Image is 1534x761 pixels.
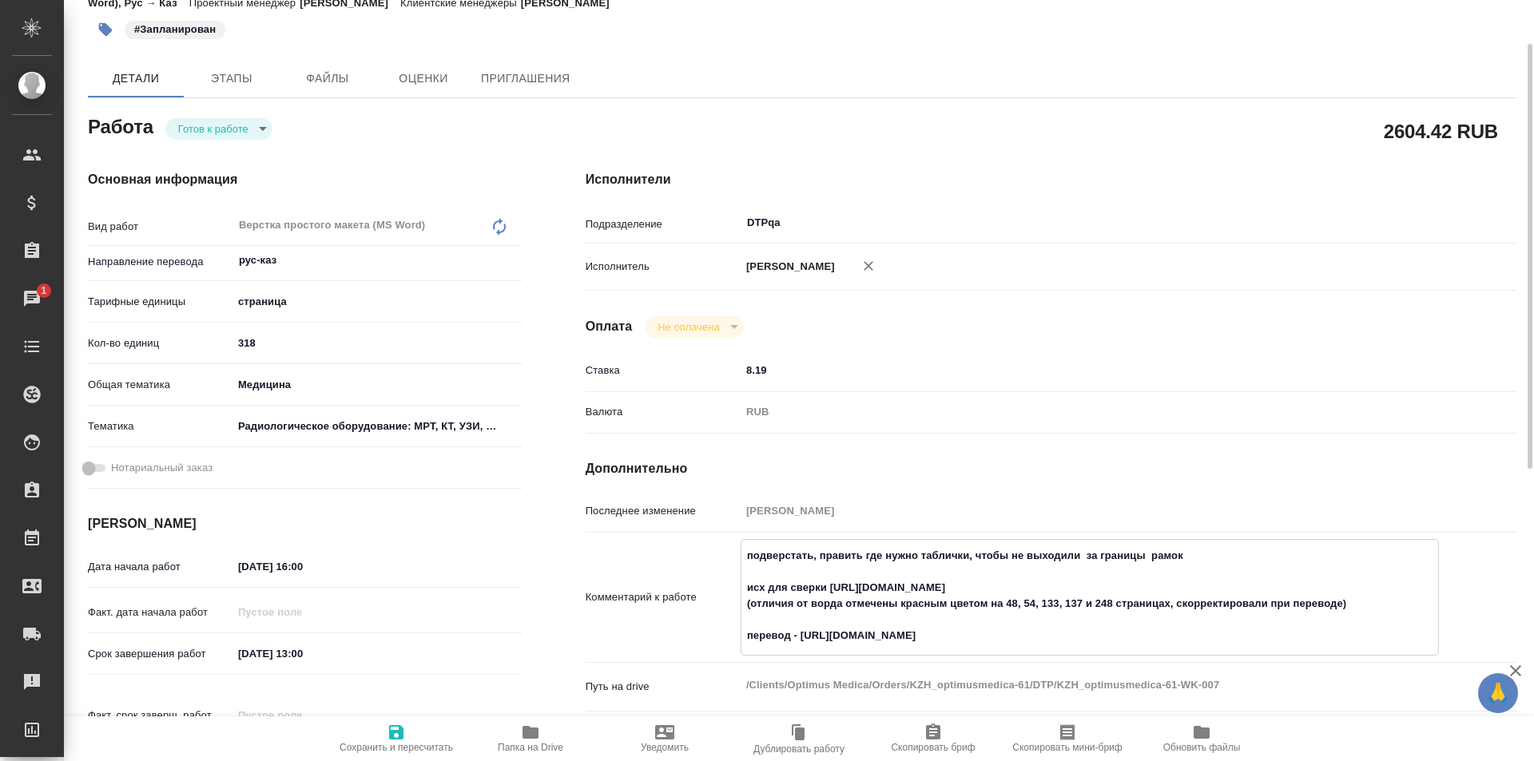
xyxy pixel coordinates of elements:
span: Этапы [193,69,270,89]
textarea: подверстать, править где нужно таблички, чтобы не выходили за границы рамок исх для сверки [URL][... [741,542,1438,649]
input: Пустое поле [741,499,1439,522]
button: Open [1430,221,1433,224]
button: Дублировать работу [732,716,866,761]
div: Радиологическое оборудование: МРТ, КТ, УЗИ, рентгенография [232,413,522,440]
h4: Оплата [586,317,633,336]
h2: Работа [88,111,153,140]
button: Open [513,259,516,262]
button: Сохранить и пересчитать [329,716,463,761]
p: Ставка [586,363,741,379]
span: 🙏 [1484,676,1512,710]
div: Готов к работе [645,316,743,338]
h4: Основная информация [88,170,522,189]
div: Готов к работе [165,118,272,140]
button: Готов к работе [173,122,253,136]
input: ✎ Введи что-нибудь [741,359,1439,382]
div: RUB [741,398,1439,426]
span: Сохранить и пересчитать [340,742,453,753]
h4: Исполнители [586,170,1516,189]
span: Файлы [289,69,366,89]
span: Папка на Drive [498,742,563,753]
p: Последнее изменение [586,503,741,519]
p: [PERSON_NAME] [741,259,835,275]
button: Уведомить [598,716,732,761]
textarea: /Clients/Optimus Medica/Orders/KZH_optimusmedica-61/DTP/KZH_optimusmedica-61-WK-007 [741,672,1439,699]
p: Вид работ [88,219,232,235]
span: Оценки [385,69,462,89]
p: Исполнитель [586,259,741,275]
div: страница [232,288,522,315]
input: ✎ Введи что-нибудь [232,331,522,355]
p: Общая тематика [88,377,232,393]
p: Дата начала работ [88,559,232,575]
button: Не оплачена [653,320,724,334]
button: Скопировать бриф [866,716,1000,761]
span: 1 [31,283,56,299]
button: Обновить файлы [1135,716,1269,761]
button: Папка на Drive [463,716,598,761]
span: Скопировать мини-бриф [1012,742,1122,753]
span: Детали [97,69,174,89]
input: Пустое поле [232,600,372,624]
p: Факт. дата начала работ [88,604,232,620]
span: Уведомить [641,742,689,753]
span: Обновить файлы [1163,742,1241,753]
button: 🙏 [1478,673,1518,713]
div: Медицина [232,371,522,398]
h4: Дополнительно [586,459,1516,478]
p: Направление перевода [88,254,232,270]
button: Удалить исполнителя [851,248,886,283]
p: Подразделение [586,216,741,232]
input: ✎ Введи что-нибудь [232,642,372,665]
input: Пустое поле [232,704,372,727]
button: Добавить тэг [88,12,123,47]
span: Дублировать работу [753,743,844,755]
p: Путь на drive [586,679,741,695]
span: Скопировать бриф [891,742,975,753]
p: Факт. срок заверш. работ [88,707,232,723]
a: 1 [4,279,60,319]
h2: 2604.42 RUB [1384,117,1498,145]
span: Приглашения [481,69,570,89]
button: Скопировать мини-бриф [1000,716,1135,761]
p: Тематика [88,418,232,434]
p: Срок завершения работ [88,646,232,662]
h4: [PERSON_NAME] [88,514,522,533]
span: Запланирован [123,22,227,35]
p: Комментарий к работе [586,589,741,605]
p: #Запланирован [134,22,216,38]
input: ✎ Введи что-нибудь [232,555,372,578]
p: Тарифные единицы [88,294,232,310]
span: Нотариальный заказ [111,460,213,476]
p: Валюта [586,404,741,420]
p: Кол-во единиц [88,335,232,351]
